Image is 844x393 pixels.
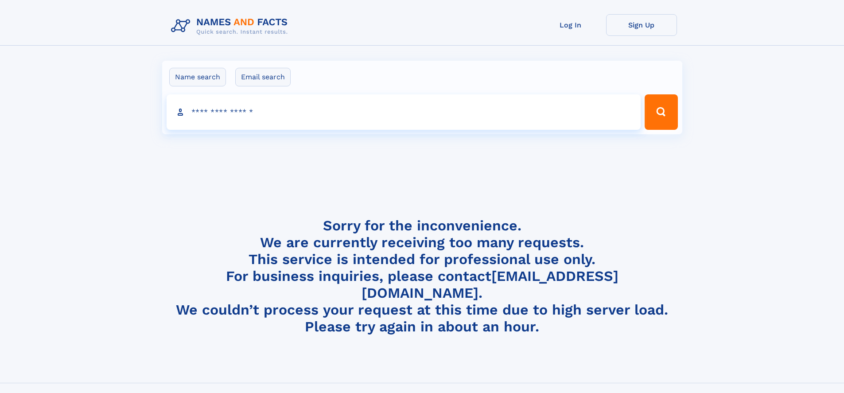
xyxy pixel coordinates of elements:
[535,14,606,36] a: Log In
[167,14,295,38] img: Logo Names and Facts
[235,68,291,86] label: Email search
[169,68,226,86] label: Name search
[362,268,618,301] a: [EMAIL_ADDRESS][DOMAIN_NAME]
[606,14,677,36] a: Sign Up
[167,217,677,335] h4: Sorry for the inconvenience. We are currently receiving too many requests. This service is intend...
[645,94,677,130] button: Search Button
[167,94,641,130] input: search input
